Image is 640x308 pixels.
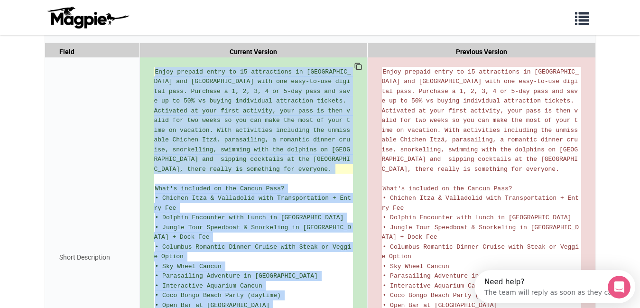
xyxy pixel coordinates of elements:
span: What's included on the Cancun Pass? [155,185,285,192]
span: • Interactive Aquarium Cancun [155,282,262,289]
span: • Chichen Itza & Valladolid with Transportation + Entry Fee [154,195,351,212]
span: • Sky Wheel Cancun [155,263,222,270]
span: • Coco Bongo Beach Party (daytime) [155,292,281,299]
div: Field [45,43,140,61]
span: • Dolphin Encounter with Lunch in [GEOGRAPHIC_DATA] [383,214,572,221]
div: The team will reply as soon as they can [10,16,142,26]
iframe: Intercom live chat [608,276,631,299]
span: • Parasailing Adventure in [GEOGRAPHIC_DATA] [383,272,546,280]
span: • Chichen Itza & Valladolid with Transportation + Entry Fee [382,195,579,212]
img: logo-ab69f6fb50320c5b225c76a69d11143b.png [45,6,130,29]
span: • Jungle Tour Speedboat & Snorkeling in [GEOGRAPHIC_DATA] + Dock Fee [154,224,351,241]
span: Enjoy prepaid entry to 15 attractions in [GEOGRAPHIC_DATA] and [GEOGRAPHIC_DATA] with one easy-to... [382,68,579,173]
span: • Jungle Tour Speedboat & Snorkeling in [GEOGRAPHIC_DATA] + Dock Fee [382,224,579,241]
span: • Columbus Romantic Dinner Cruise with Steak or Veggie Option [382,243,579,261]
div: Previous Version [368,43,595,61]
span: • Columbus Romantic Dinner Cruise with Steak or Veggie Option [154,243,351,261]
span: • Coco Bongo Beach Party (daytime) [383,292,509,299]
span: What's included on the Cancun Pass? [383,185,512,192]
span: • Dolphin Encounter with Lunch in [GEOGRAPHIC_DATA] [155,214,344,221]
div: Need help? [10,8,142,16]
span: • Sky Wheel Cancun [383,263,449,270]
span: Enjoy prepaid entry to 15 attractions in [GEOGRAPHIC_DATA] and [GEOGRAPHIC_DATA] with one easy-to... [154,68,351,173]
span: • Parasailing Adventure in [GEOGRAPHIC_DATA] [155,272,318,280]
div: Current Version [140,43,368,61]
span: • Interactive Aquarium Cancun [383,282,490,289]
div: Open Intercom Messenger [4,4,170,30]
iframe: Intercom live chat discovery launcher [474,270,635,303]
